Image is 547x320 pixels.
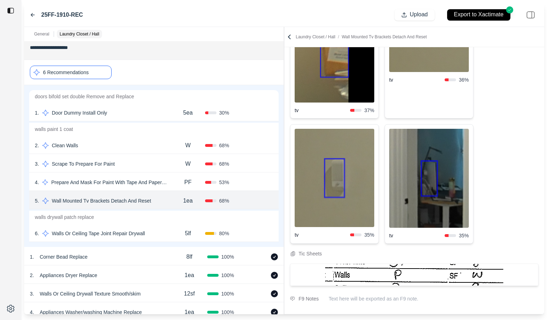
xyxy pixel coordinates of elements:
p: Laundry Closet / Hall [296,34,427,40]
p: 1ea [184,308,194,316]
p: 4 . [30,309,34,316]
p: PF [184,178,191,187]
button: Export to Xactimate [440,6,517,24]
span: tv [389,232,445,239]
img: Cropped Image [295,129,374,227]
img: toggle sidebar [7,7,14,14]
p: Upload [410,11,428,19]
p: W [185,160,191,168]
span: 100 % [221,290,234,297]
div: F9 Notes [299,294,319,303]
p: Wall Mounted Tv Brackets Detach And Reset [49,196,154,206]
p: 3 . [30,290,34,297]
p: 6 Recommendations [43,69,89,76]
img: Cropped Image [325,264,503,286]
span: Wall Mounted Tv Brackets Detach And Reset [342,34,427,39]
span: 68 % [219,160,229,167]
span: tv [389,76,445,83]
p: 12sf [184,289,195,298]
p: 2 . [35,142,39,149]
p: Appliances Washer/washing Machine Replace [37,307,145,317]
p: Walls Or Ceiling Tape Joint Repair Drywall [49,228,148,238]
p: Scrape To Prepare For Paint [49,159,118,169]
p: Export to Xactimate [454,11,504,19]
span: tv [295,107,350,114]
p: 8lf [186,253,192,261]
span: 35 % [459,232,469,239]
span: 53 % [219,179,229,186]
p: 4 . [35,179,39,186]
span: 68 % [219,197,229,204]
p: W [185,141,191,150]
p: General [34,31,49,37]
span: 80 % [219,230,229,237]
p: 5 . [35,197,39,204]
label: 25FF-1910-REC [41,11,83,19]
span: 100 % [221,272,234,279]
span: / [335,34,342,39]
p: 6 . [35,230,39,237]
p: 5ea [183,109,193,117]
span: 100 % [221,309,234,316]
p: 5lf [185,229,191,238]
p: walls drywall patch replace [29,211,279,224]
p: 2 . [30,272,34,279]
img: right-panel.svg [523,7,538,23]
p: 3 . [35,160,39,167]
p: Appliances Dryer Replace [37,270,100,280]
p: doors bifold set double Remove and Replace [29,90,279,103]
button: Upload [395,9,435,21]
p: 1ea [183,197,193,205]
p: Clean Walls [49,140,81,150]
span: 37 % [364,107,374,114]
img: comment [290,297,295,301]
img: Cropped Image [389,129,469,227]
span: 100 % [221,253,234,260]
p: 1ea [184,271,194,280]
div: Tic Sheets [299,249,322,258]
p: Corner Bead Replace [37,252,91,262]
button: Export to Xactimate [447,9,510,21]
span: 35 % [364,231,374,238]
span: 30 % [219,109,229,116]
p: 1 . [30,253,34,260]
p: Walls Or Ceiling Drywall Texture Smooth/skim [37,289,144,299]
span: 36 % [459,76,469,83]
span: 68 % [219,142,229,149]
p: Text here will be exported as an F9 note. [329,295,538,302]
p: walls paint 1 coat [29,123,279,136]
p: Door Dummy Install Only [49,108,110,118]
span: tv [295,231,350,238]
p: 1 . [35,109,39,116]
p: Prepare And Mask For Paint With Tape And Paper Per Sf [48,177,171,187]
p: Laundry Closet / Hall [60,31,99,37]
